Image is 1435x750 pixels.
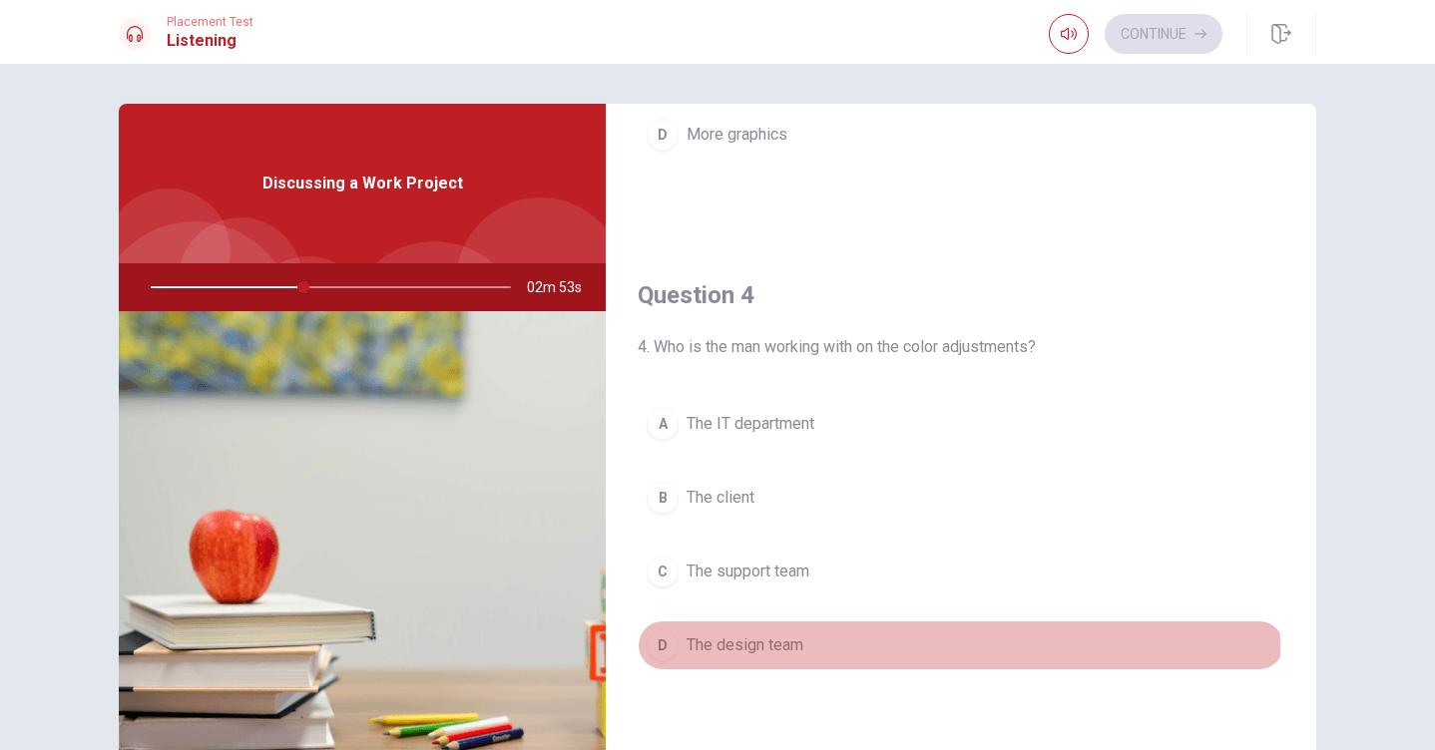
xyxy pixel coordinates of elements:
div: B [647,482,679,514]
button: CThe support team [638,547,1284,596]
span: The design team [687,633,803,657]
button: DThe design team [638,620,1284,670]
span: The IT department [687,412,814,436]
div: A [647,408,679,440]
button: AThe IT department [638,399,1284,449]
h4: Question 4 [638,279,1284,311]
button: DMore graphics [638,110,1284,160]
span: The client [687,486,754,510]
h1: Listening [167,29,253,53]
span: 02m 53s [527,263,598,311]
div: D [647,629,679,661]
div: C [647,556,679,587]
button: BThe client [638,473,1284,523]
span: More graphics [687,123,787,147]
div: D [647,119,679,151]
span: 4. Who is the man working with on the color adjustments? [638,335,1284,359]
span: The support team [687,560,809,583]
span: Discussing a Work Project [262,172,463,195]
span: Placement Test [167,15,253,29]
